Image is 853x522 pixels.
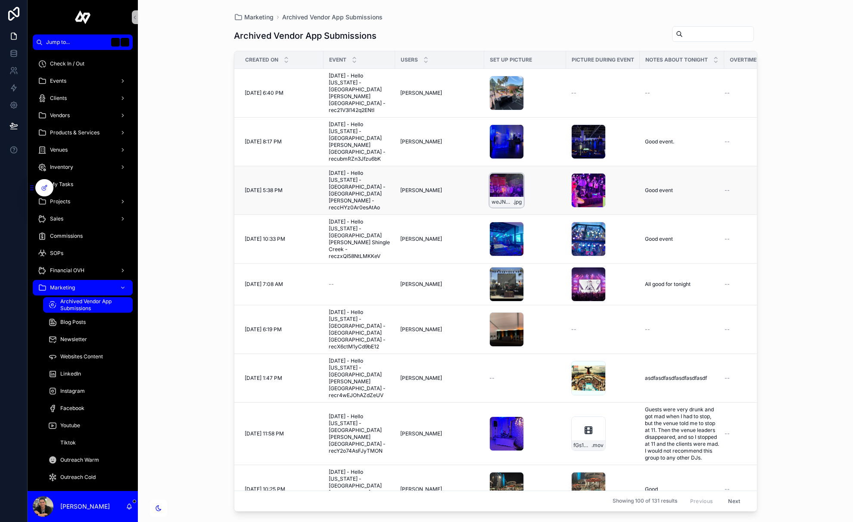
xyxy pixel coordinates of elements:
span: [PERSON_NAME] [400,486,442,493]
button: Jump to...K [33,34,133,50]
a: [DATE] - Hello [US_STATE] - [GEOGRAPHIC_DATA] - [GEOGRAPHIC_DATA][PERSON_NAME] - reccHYz0Ar0esAtAo [329,170,390,211]
a: Venues [33,142,133,158]
span: Clients [50,95,67,102]
span: Vendors [50,112,70,119]
span: [DATE] - Hello [US_STATE] - [GEOGRAPHIC_DATA][PERSON_NAME][GEOGRAPHIC_DATA] - recoVH3UszqwtjDxM [329,469,390,510]
a: [PERSON_NAME] [400,236,479,242]
a: Marketing [33,280,133,295]
a: Newsletter [43,332,133,347]
span: Overtime? [730,56,760,63]
a: [PERSON_NAME] [400,326,479,333]
h1: Archived Vendor App Submissions [234,30,377,42]
a: -- [571,326,635,333]
span: [DATE] 10:33 PM [245,236,285,242]
a: [PERSON_NAME] [400,430,479,437]
span: [PERSON_NAME] [400,430,442,437]
span: -- [725,281,730,288]
a: Inventory [33,159,133,175]
span: asdfasdfasdfasdfasdfasdf [645,375,707,382]
span: [DATE] 7:08 AM [245,281,283,288]
a: [PERSON_NAME] [400,138,479,145]
span: [DATE] 6:40 PM [245,90,283,96]
span: Inventory [50,164,73,171]
a: -- [645,326,719,333]
a: Good [645,486,719,493]
span: K [121,39,128,46]
span: [PERSON_NAME] [400,326,442,333]
a: LinkedIn [43,366,133,382]
a: -- [725,90,778,96]
span: -- [329,281,334,288]
span: [PERSON_NAME] [400,187,442,194]
a: All good for tonight [645,281,719,288]
span: Events [50,78,66,84]
a: [DATE] 5:38 PM [245,187,318,194]
a: [DATE] - Hello [US_STATE] - [GEOGRAPHIC_DATA][PERSON_NAME] Shingle Creek - reczxQI58NtLMKKeV [329,218,390,260]
span: [DATE] - Hello [US_STATE] - [GEOGRAPHIC_DATA][PERSON_NAME][GEOGRAPHIC_DATA] - recr4wEJOhAZdZeUV [329,357,390,399]
span: Event [329,56,346,63]
span: .jpg [513,199,522,205]
a: Outreach Warm [43,452,133,468]
span: -- [725,90,730,96]
a: [DATE] 1:47 PM [245,375,318,382]
a: -- [725,281,778,288]
img: App logo [75,10,91,24]
a: Archived Vendor App Submissions [282,13,383,22]
span: fGs1QPXV4a0TECrufEj1 [573,442,591,449]
span: -- [725,486,730,493]
span: [PERSON_NAME] [400,236,442,242]
a: [DATE] - Hello [US_STATE] - [GEOGRAPHIC_DATA][PERSON_NAME][GEOGRAPHIC_DATA] - rec21V3l142q2ENtI [329,72,390,114]
a: [DATE] - Hello [US_STATE] - [GEOGRAPHIC_DATA] - [GEOGRAPHIC_DATA] [GEOGRAPHIC_DATA] - recX6ctM1yC... [329,309,390,350]
span: Outreach Cold [60,474,96,481]
a: [PERSON_NAME] [400,281,479,288]
span: -- [725,236,730,242]
span: Check In / Out [50,60,84,67]
a: Youtube [43,418,133,433]
a: Sales [33,211,133,227]
a: Events [33,73,133,89]
a: Blog Posts [43,314,133,330]
span: Tiktok [60,439,76,446]
a: Products & Services [33,125,133,140]
span: Newsletter [60,336,87,343]
span: [DATE] 1:47 PM [245,375,282,382]
span: -- [571,326,576,333]
span: SOPs [50,250,63,257]
span: Good event [645,236,673,242]
a: weJNOzlRtqniQv8UdQDa.jpg [489,173,561,208]
span: Facebook [60,405,84,412]
span: Users [401,56,418,63]
button: Next [722,494,746,508]
span: Websites Content [60,353,103,360]
span: -- [489,375,495,382]
span: [PERSON_NAME] [400,281,442,288]
a: -- [725,375,778,382]
span: Good event. [645,138,674,145]
a: [DATE] 8:17 PM [245,138,318,145]
span: Marketing [244,13,274,22]
span: -- [645,326,650,333]
a: Good event [645,236,719,242]
a: fGs1QPXV4a0TECrufEj1.mov [571,416,635,451]
span: Venues [50,146,68,153]
span: Projects [50,198,70,205]
span: [DATE] 6:19 PM [245,326,282,333]
span: Sales [50,215,63,222]
span: Notes About Tonight [645,56,708,63]
a: [DATE] 6:40 PM [245,90,318,96]
span: Created On [245,56,278,63]
span: [DATE] 10:25 PM [245,486,285,493]
p: [PERSON_NAME] [60,502,110,511]
span: -- [725,326,730,333]
a: [DATE] - Hello [US_STATE] - [GEOGRAPHIC_DATA][PERSON_NAME][GEOGRAPHIC_DATA] - recubmRZn3Jfzu6bK [329,121,390,162]
span: .mov [591,442,604,449]
a: [DATE] - Hello [US_STATE] - [GEOGRAPHIC_DATA][PERSON_NAME][GEOGRAPHIC_DATA] - recY2o74AsFJyTMON [329,413,390,454]
a: [PERSON_NAME] [400,375,479,382]
span: -- [725,375,730,382]
span: [PERSON_NAME] [400,90,442,96]
span: [PERSON_NAME] [400,375,442,382]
